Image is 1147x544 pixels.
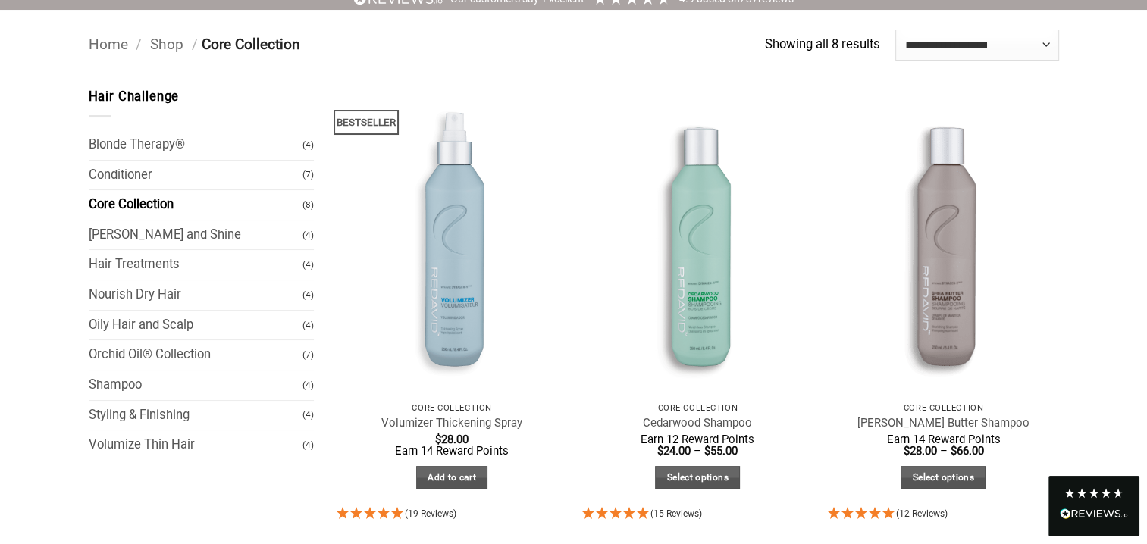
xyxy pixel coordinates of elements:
span: (7) [302,342,314,368]
select: Shop order [895,30,1058,60]
img: REDAVID Shea Butter Shampoo [828,87,1059,395]
a: Add to cart: “Volumizer Thickening Spray” [416,466,488,489]
a: Blonde Therapy® [89,130,303,160]
p: Core Collection [590,403,806,413]
a: [PERSON_NAME] and Shine [89,220,303,250]
a: Orchid Oil® Collection [89,340,303,370]
a: Volumizer Thickening Spray [381,416,522,430]
div: Read All Reviews [1048,476,1139,536]
span: (12 Reviews) [896,508,948,519]
span: / [192,36,198,53]
p: Core Collection [344,403,560,413]
span: – [694,444,701,458]
span: $ [657,444,663,458]
bdi: 28.00 [435,433,469,446]
a: Select options for “Shea Butter Shampoo” [901,466,986,489]
span: (4) [302,282,314,308]
a: Core Collection [89,190,303,220]
span: Earn 12 Reward Points [641,433,754,446]
a: [PERSON_NAME] Butter Shampoo [857,416,1029,430]
div: 4.95 Stars - 19 Reviews [337,505,568,525]
span: (4) [302,312,314,339]
span: (7) [302,161,314,188]
bdi: 28.00 [903,444,936,458]
span: Earn 14 Reward Points [886,433,1000,446]
img: REDAVID Volumizer Thickening Spray - 1 1 [337,87,568,395]
a: Oily Hair and Scalp [89,311,303,340]
bdi: 24.00 [657,444,691,458]
span: – [939,444,947,458]
span: (19 Reviews) [405,508,456,519]
a: Home [89,36,128,53]
span: Hair Challenge [89,89,180,104]
bdi: 55.00 [704,444,738,458]
a: Conditioner [89,161,303,190]
nav: Breadcrumb [89,33,765,57]
span: (4) [302,132,314,158]
span: (8) [302,192,314,218]
bdi: 66.00 [950,444,983,458]
span: $ [435,433,441,446]
div: Read All Reviews [1060,505,1128,525]
span: / [136,36,142,53]
span: (4) [302,402,314,428]
a: Hair Treatments [89,250,303,280]
a: Shampoo [89,370,303,400]
a: Cedarwood Shampoo [643,416,752,430]
a: Nourish Dry Hair [89,280,303,310]
span: (4) [302,372,314,399]
span: $ [704,444,710,458]
div: 4.93 Stars - 15 Reviews [582,505,813,525]
a: Shop [150,36,183,53]
a: Volumize Thin Hair [89,430,303,460]
p: Showing all 8 results [764,35,879,55]
span: $ [903,444,909,458]
span: Earn 14 Reward Points [395,444,509,458]
a: Styling & Finishing [89,401,303,430]
span: (4) [302,252,314,278]
a: Select options for “Cedarwood Shampoo” [655,466,740,489]
img: REVIEWS.io [1060,508,1128,519]
span: $ [950,444,956,458]
div: 4.8 Stars [1064,487,1124,499]
div: 4.92 Stars - 12 Reviews [828,505,1059,525]
span: (4) [302,432,314,458]
span: (15 Reviews) [650,508,702,519]
span: (4) [302,222,314,249]
p: Core Collection [835,403,1051,413]
img: REDAVID Cedarwood Shampoo - 1 [582,87,813,395]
